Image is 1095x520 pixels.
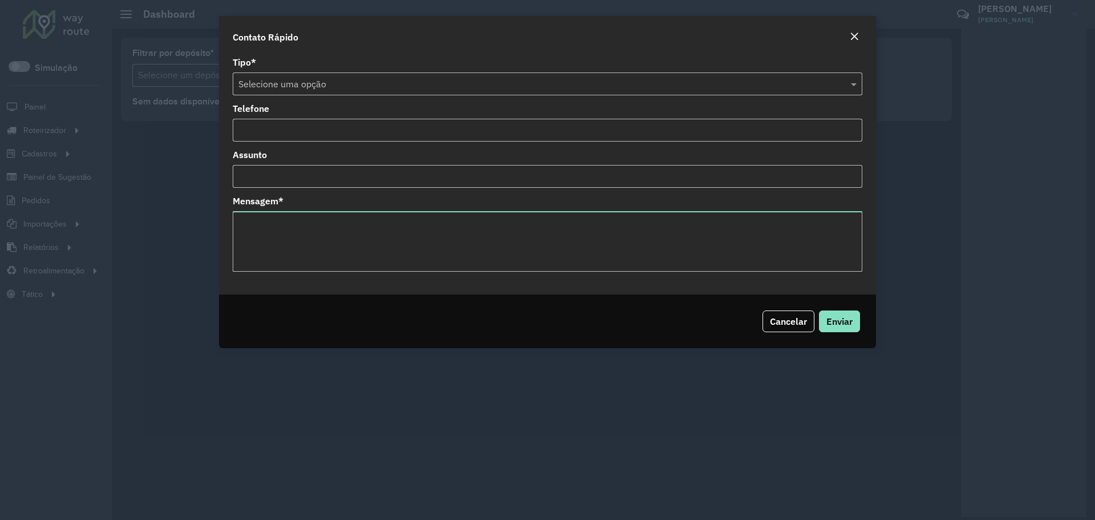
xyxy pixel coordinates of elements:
button: Cancelar [763,311,814,332]
em: Fechar [850,32,859,41]
label: Mensagem [233,194,283,208]
label: Telefone [233,102,269,115]
span: Enviar [826,316,853,327]
label: Tipo [233,55,256,69]
h4: Contato Rápido [233,30,298,44]
span: Cancelar [770,316,807,327]
button: Enviar [819,311,860,332]
label: Assunto [233,148,267,162]
button: Close [846,30,862,45]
